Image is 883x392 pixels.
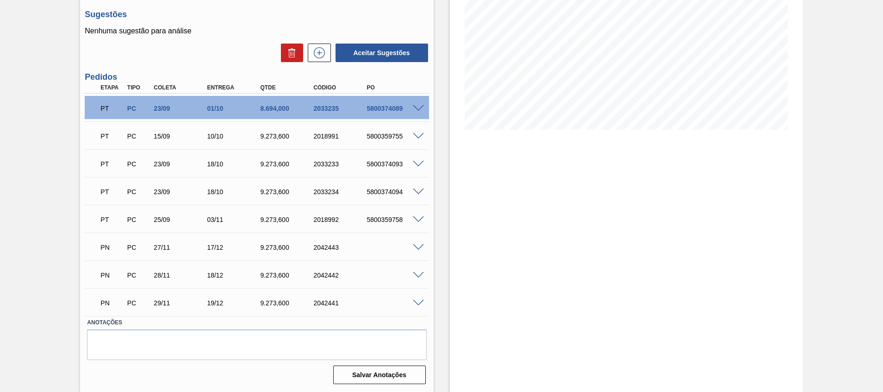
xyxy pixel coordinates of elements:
[311,84,371,91] div: Código
[258,160,317,168] div: 9.273,600
[85,10,429,19] h3: Sugestões
[205,133,264,140] div: 10/10/2025
[311,272,371,279] div: 2042442
[364,105,424,112] div: 5800374089
[311,299,371,307] div: 2042441
[100,188,124,196] p: PT
[85,72,429,82] h3: Pedidos
[364,84,424,91] div: PO
[100,272,124,279] p: PN
[100,216,124,223] p: PT
[258,244,317,251] div: 9.273,600
[100,133,124,140] p: PT
[364,216,424,223] div: 5800359758
[98,98,126,119] div: Pedido em Trânsito
[151,160,211,168] div: 23/09/2025
[151,272,211,279] div: 28/11/2025
[311,244,371,251] div: 2042443
[125,216,153,223] div: Pedido de Compra
[258,299,317,307] div: 9.273,600
[205,272,264,279] div: 18/12/2025
[98,293,126,313] div: Pedido em Negociação
[258,133,317,140] div: 9.273,600
[125,160,153,168] div: Pedido de Compra
[125,244,153,251] div: Pedido de Compra
[98,154,126,174] div: Pedido em Trânsito
[151,188,211,196] div: 23/09/2025
[258,188,317,196] div: 9.273,600
[125,272,153,279] div: Pedido de Compra
[336,44,428,62] button: Aceitar Sugestões
[151,244,211,251] div: 27/11/2025
[333,366,426,384] button: Salvar Anotações
[125,299,153,307] div: Pedido de Compra
[205,188,264,196] div: 18/10/2025
[311,216,371,223] div: 2018992
[258,105,317,112] div: 8.694,000
[303,44,331,62] div: Nova sugestão
[258,84,317,91] div: Qtde
[311,105,371,112] div: 2033235
[125,105,153,112] div: Pedido de Compra
[258,216,317,223] div: 9.273,600
[258,272,317,279] div: 9.273,600
[205,299,264,307] div: 19/12/2025
[125,188,153,196] div: Pedido de Compra
[125,133,153,140] div: Pedido de Compra
[151,133,211,140] div: 15/09/2025
[98,209,126,230] div: Pedido em Trânsito
[87,316,426,329] label: Anotações
[98,182,126,202] div: Pedido em Trânsito
[205,216,264,223] div: 03/11/2025
[98,237,126,258] div: Pedido em Negociação
[331,43,429,63] div: Aceitar Sugestões
[276,44,303,62] div: Excluir Sugestões
[98,84,126,91] div: Etapa
[100,160,124,168] p: PT
[311,133,371,140] div: 2018991
[98,126,126,146] div: Pedido em Trânsito
[205,84,264,91] div: Entrega
[151,105,211,112] div: 23/09/2025
[100,244,124,251] p: PN
[364,133,424,140] div: 5800359755
[364,188,424,196] div: 5800374094
[311,188,371,196] div: 2033234
[151,216,211,223] div: 25/09/2025
[151,299,211,307] div: 29/11/2025
[100,299,124,307] p: PN
[364,160,424,168] div: 5800374093
[125,84,153,91] div: Tipo
[98,265,126,285] div: Pedido em Negociação
[100,105,124,112] p: PT
[205,244,264,251] div: 17/12/2025
[151,84,211,91] div: Coleta
[205,160,264,168] div: 18/10/2025
[85,27,429,35] p: Nenhuma sugestão para análise
[205,105,264,112] div: 01/10/2025
[311,160,371,168] div: 2033233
